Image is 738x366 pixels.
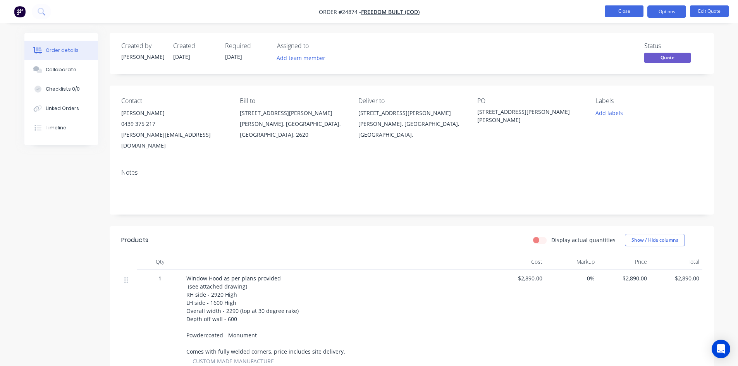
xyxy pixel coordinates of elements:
[121,119,227,129] div: 0439 375 217
[601,274,647,282] span: $2,890.00
[605,5,643,17] button: Close
[592,108,627,118] button: Add labels
[240,108,346,140] div: [STREET_ADDRESS][PERSON_NAME][PERSON_NAME], [GEOGRAPHIC_DATA], [GEOGRAPHIC_DATA], 2620
[690,5,729,17] button: Edit Quote
[596,97,702,105] div: Labels
[121,42,164,50] div: Created by
[240,108,346,119] div: [STREET_ADDRESS][PERSON_NAME]
[277,42,354,50] div: Assigned to
[121,235,148,245] div: Products
[46,47,79,54] div: Order details
[46,86,80,93] div: Checklists 0/0
[121,53,164,61] div: [PERSON_NAME]
[121,108,227,119] div: [PERSON_NAME]
[24,118,98,137] button: Timeline
[24,60,98,79] button: Collaborate
[625,234,685,246] button: Show / Hide columns
[193,357,274,365] span: CUSTOM MADE MANUFACTURE
[240,97,346,105] div: Bill to
[358,97,464,105] div: Deliver to
[647,5,686,18] button: Options
[358,119,464,140] div: [PERSON_NAME], [GEOGRAPHIC_DATA], [GEOGRAPHIC_DATA],
[358,108,464,119] div: [STREET_ADDRESS][PERSON_NAME]
[121,108,227,151] div: [PERSON_NAME]0439 375 217[PERSON_NAME][EMAIL_ADDRESS][DOMAIN_NAME]
[186,275,345,355] span: Window Hood as per plans provided (see attached drawing) RH side - 2920 High LH side - 1600 High ...
[277,53,330,63] button: Add team member
[496,274,542,282] span: $2,890.00
[121,129,227,151] div: [PERSON_NAME][EMAIL_ADDRESS][DOMAIN_NAME]
[319,8,361,15] span: Order #24874 -
[712,340,730,358] div: Open Intercom Messenger
[46,105,79,112] div: Linked Orders
[545,254,598,270] div: Markup
[173,42,216,50] div: Created
[225,53,242,60] span: [DATE]
[121,169,702,176] div: Notes
[121,97,227,105] div: Contact
[240,119,346,140] div: [PERSON_NAME], [GEOGRAPHIC_DATA], [GEOGRAPHIC_DATA], 2620
[644,53,691,64] button: Quote
[158,274,162,282] span: 1
[650,254,702,270] div: Total
[598,254,650,270] div: Price
[644,53,691,62] span: Quote
[358,108,464,140] div: [STREET_ADDRESS][PERSON_NAME][PERSON_NAME], [GEOGRAPHIC_DATA], [GEOGRAPHIC_DATA],
[493,254,545,270] div: Cost
[46,124,66,131] div: Timeline
[361,8,420,15] a: Freedom Built (COD)
[477,108,574,124] div: [STREET_ADDRESS][PERSON_NAME][PERSON_NAME]
[225,42,268,50] div: Required
[24,99,98,118] button: Linked Orders
[14,6,26,17] img: Factory
[137,254,183,270] div: Qty
[653,274,699,282] span: $2,890.00
[24,79,98,99] button: Checklists 0/0
[644,42,702,50] div: Status
[549,274,595,282] span: 0%
[272,53,329,63] button: Add team member
[173,53,190,60] span: [DATE]
[477,97,583,105] div: PO
[551,236,616,244] label: Display actual quantities
[46,66,76,73] div: Collaborate
[24,41,98,60] button: Order details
